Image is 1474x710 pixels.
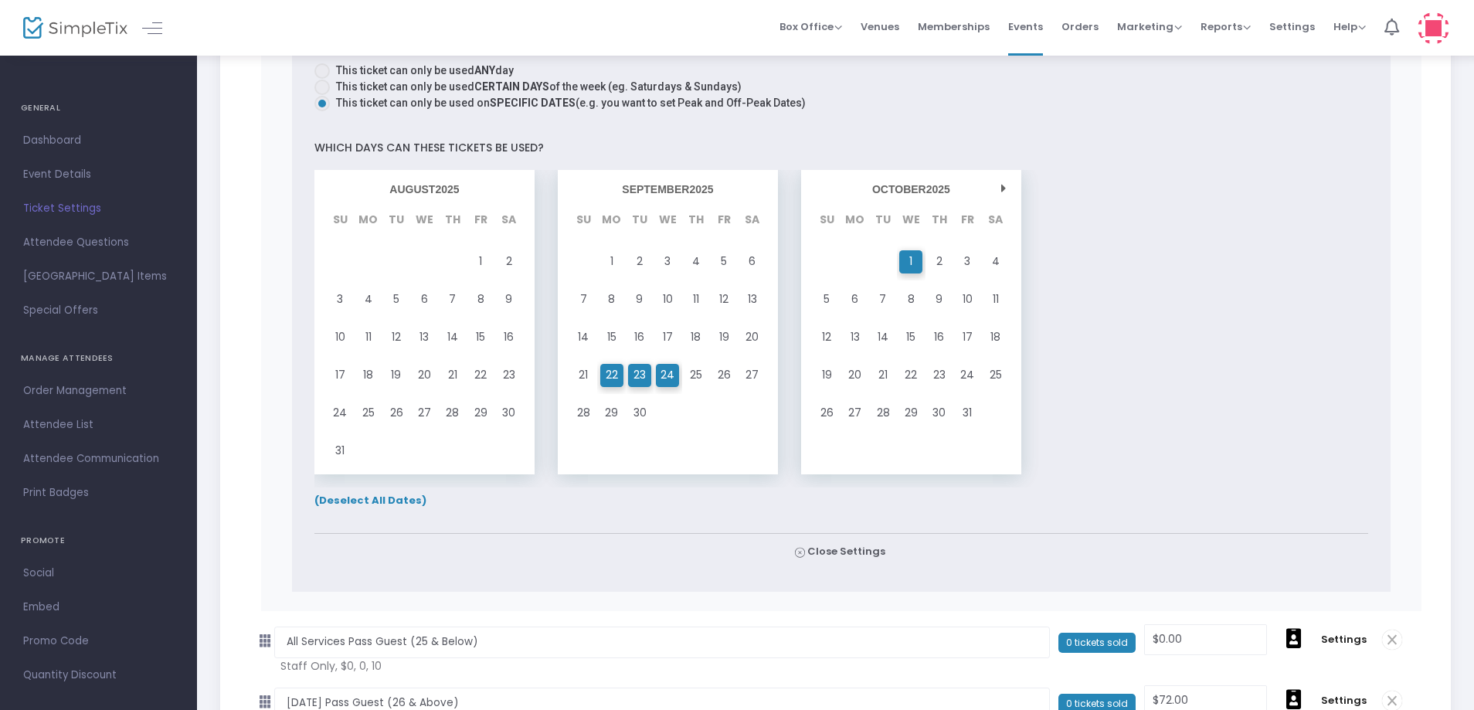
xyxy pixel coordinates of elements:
span: 3 [664,251,671,272]
div: Monday, Aug 11, 2025 [354,318,382,356]
span: 2025 [872,184,950,195]
span: 2025 [389,184,459,195]
div: Saturday, Aug 30, 2025 [494,394,522,432]
div: Friday, Aug 15, 2025 [467,318,494,356]
span: Ticket Settings [23,199,174,219]
span: 1 [479,251,482,272]
span: 22 [905,365,917,386]
span: 9 [505,289,512,310]
div: Tuesday, Aug 26, 2025 [382,394,410,432]
span: 21 [448,365,457,386]
span: 12 [719,289,729,310]
input: Price [1145,625,1265,654]
span: 25 [690,365,702,386]
span: Settings [1321,632,1367,647]
div: Monday, Sep 1, 2025 [597,243,625,280]
div: Wednesday, Aug 6, 2025 [410,280,438,318]
span: SA [501,209,516,230]
span: Venues [861,7,899,46]
span: 28 [446,403,459,423]
span: 16 [504,327,514,348]
div: Sunday, Sep 28, 2025 [569,394,597,432]
b: CERTAIN DAYS [474,80,549,93]
span: 0 tickets sold [1058,633,1136,653]
span: 14 [578,327,589,348]
span: This ticket can only be used of the week (eg. Saturdays & Sundays) [330,79,742,95]
span: 20 [418,365,431,386]
span: MO [845,209,864,230]
span: 30 [932,403,946,423]
div: Friday, Oct 10, 2025 [953,280,981,318]
span: 8 [908,289,915,310]
span: 25 [990,365,1002,386]
div: Saturday, Aug 9, 2025 [494,280,522,318]
div: Thursday, Aug 28, 2025 [439,394,467,432]
span: 10 [963,289,973,310]
div: Monday, Sep 8, 2025 [597,280,625,318]
span: Orders [1061,7,1099,46]
span: Special Offers [23,301,174,321]
span: 13 [748,289,757,310]
div: Monday, Aug 18, 2025 [354,356,382,394]
span: Reports [1201,19,1251,34]
div: Monday, Aug 25, 2025 [354,394,382,432]
div: Sunday, Aug 17, 2025 [326,356,354,394]
div: Tuesday, Oct 28, 2025 [869,394,897,432]
span: Event Details [23,165,174,185]
span: 28 [877,403,890,423]
div: Thursday, Oct 9, 2025 [925,280,953,318]
span: Attendee List [23,415,174,435]
span: Promo Code [23,631,174,651]
div: Tuesday, Oct 14, 2025 [869,318,897,356]
div: Thursday, Aug 7, 2025 [439,280,467,318]
div: Monday, Aug 4, 2025 [354,280,382,318]
span: 16 [634,327,644,348]
div: Saturday, Oct 4, 2025 [981,243,1009,280]
div: Thursday, Sep 4, 2025 [682,243,710,280]
div: Friday, Oct 31, 2025 [953,394,981,432]
span: Embed [23,597,174,617]
span: 20 [848,365,861,386]
div: Tuesday, Oct 21, 2025 [869,356,897,394]
div: Sunday, Aug 24, 2025 [326,394,354,432]
span: Print Badges [23,483,174,503]
div: Tuesday, Sep 2, 2025 [626,243,654,280]
span: Dashboard [23,131,174,151]
div: Saturday, Sep 20, 2025 [738,318,766,356]
div: Friday, Oct 3, 2025 [953,243,981,280]
div: Thursday, Aug 21, 2025 [439,356,467,394]
span: Close Settings [795,544,885,560]
span: MO [602,209,621,230]
span: 28 [577,403,590,423]
span: 11 [993,289,999,310]
span: 5 [721,251,727,272]
span: Box Office [779,19,842,34]
span: 10 [663,289,673,310]
div: Sunday, Aug 3, 2025 [326,280,354,318]
div: Friday, Sep 12, 2025 [710,280,738,318]
div: Saturday, Aug 16, 2025 [494,318,522,356]
span: 8 [477,289,484,310]
div: Wednesday, Oct 15, 2025 [897,318,925,356]
span: 18 [691,327,701,348]
span: SA [745,209,759,230]
span: OCTOBER [872,183,926,195]
span: 5 [824,289,830,310]
div: Thursday, Sep 11, 2025 [682,280,710,318]
div: Friday, Aug 22, 2025 [467,356,494,394]
span: 18 [363,365,373,386]
span: 29 [605,403,618,423]
span: 22 [606,365,618,386]
span: 15 [607,327,616,348]
span: 17 [963,327,973,348]
span: SEPTEMBER [622,183,689,195]
div: Monday, Oct 6, 2025 [841,280,868,318]
span: SU [576,209,591,230]
div: Sunday, Oct 26, 2025 [813,394,841,432]
span: 11 [365,327,372,348]
span: 24 [960,365,974,386]
span: Attendee Communication [23,449,174,469]
span: 8 [608,289,615,310]
div: Thursday, Oct 23, 2025 [925,356,953,394]
span: 27 [745,365,759,386]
